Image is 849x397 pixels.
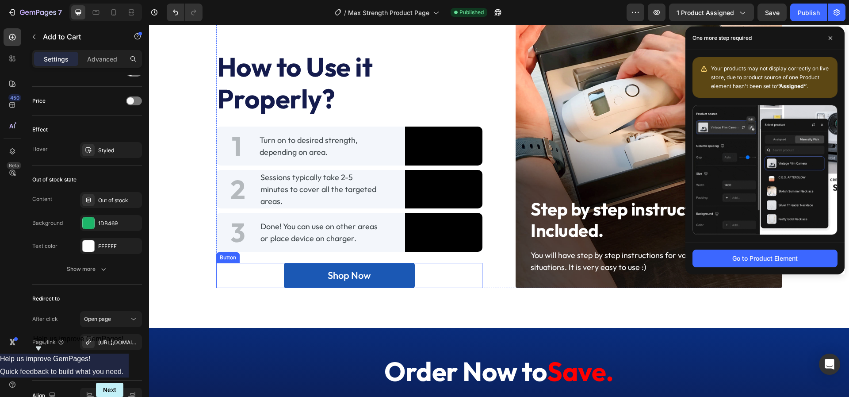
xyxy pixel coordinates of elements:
b: “Assigned” [777,83,807,89]
h2: 2 [80,148,97,181]
button: 7 [4,4,66,21]
span: / [344,8,346,17]
span: Your products may not display correctly on live store, due to product source of one Product eleme... [711,65,829,89]
p: One more step required [692,34,752,42]
video: Video [256,145,333,184]
p: Advanced [87,54,117,64]
div: 1DB469 [98,220,140,227]
button: 1 product assigned [669,4,754,21]
p: Start Helping Your Pet. [68,371,632,388]
div: Show more [67,265,108,274]
div: Hover [32,145,48,153]
div: After click [32,315,58,323]
div: Publish [798,8,820,17]
button: Show survey - Help us improve GemPages! [33,335,124,354]
div: 450 [8,94,21,101]
p: You will have step by step instructions for various areas and situations. It is very easy to use :) [382,224,618,248]
div: Out of stock state [32,176,76,184]
iframe: Design area [149,25,849,397]
span: Published [459,8,484,16]
button: Save [757,4,787,21]
p: Add to Cart [43,31,118,42]
span: Open page [84,316,111,322]
button: Go to Product Element [692,250,838,267]
p: 7 [58,7,62,18]
span: Max Strength Product Page [348,8,429,17]
div: Redirect to [32,295,60,303]
span: Save [765,9,780,16]
video: Video [256,102,333,141]
div: Go to Product Element [732,254,798,263]
p: Sessions typically take 2-5 minutes to cover all the targeted areas. [111,146,229,182]
span: Save. [398,330,465,363]
div: Button [69,229,89,237]
div: Effect [32,126,48,134]
p: Done! You can use on other areas or place device on charger. [111,196,229,220]
div: FFFFFF [98,243,140,251]
div: Open Intercom Messenger [819,354,840,375]
p: Settings [44,54,69,64]
div: Styled [98,146,140,154]
div: Background [32,219,63,227]
span: 1 product assigned [677,8,734,17]
a: Shop Now [135,238,266,263]
h2: Step by step instructions Included. [381,173,619,217]
span: Help us improve GemPages! [33,335,124,343]
div: Content [32,195,52,203]
div: Undo/Redo [167,4,203,21]
h2: 3 [80,191,97,224]
button: Show more [32,261,142,277]
video: Video [256,188,333,227]
div: Out of stock [98,197,140,204]
button: Publish [790,4,827,21]
p: Shop Now [179,244,222,257]
div: Price [32,97,46,105]
button: Open page [80,311,142,327]
div: Text color [32,242,57,250]
div: Beta [7,162,21,169]
h2: Order Now to [67,330,633,363]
